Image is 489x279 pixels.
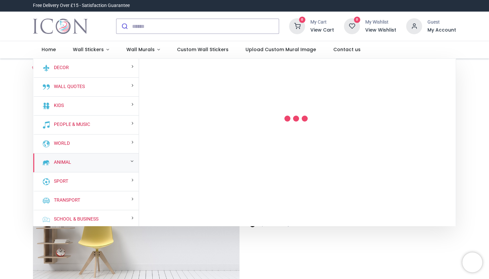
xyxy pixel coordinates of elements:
[42,159,50,167] img: Animal
[33,17,88,36] img: Icon Wall Stickers
[42,83,50,91] img: Wall Quotes
[51,178,68,185] a: Sport
[64,41,118,58] a: Wall Stickers
[354,17,360,23] sup: 0
[73,46,104,53] span: Wall Stickers
[42,178,50,186] img: Sport
[51,216,98,223] a: School & Business
[427,27,456,34] a: My Account
[51,121,90,128] a: People & Music
[42,121,50,129] img: People & Music
[333,46,361,53] span: Contact us
[365,27,396,34] a: View Wishlist
[51,140,70,147] a: World
[33,17,88,36] a: Logo of Icon Wall Stickers
[51,159,71,166] a: Animal
[118,41,169,58] a: Wall Murals
[51,197,80,204] a: Transport
[51,83,85,90] a: Wall Quotes
[344,23,360,29] a: 0
[33,2,130,9] div: Free Delivery Over £15 - Satisfaction Guarantee
[42,46,56,53] span: Home
[427,19,456,26] div: Guest
[42,102,50,110] img: Kids
[42,64,50,72] img: Decor
[299,17,305,23] sup: 0
[126,46,155,53] span: Wall Murals
[42,216,50,224] img: School & Business
[310,19,334,26] div: My Cart
[51,102,64,109] a: Kids
[116,19,132,34] button: Submit
[310,27,334,34] a: View Cart
[365,19,396,26] div: My Wishlist
[177,46,229,53] span: Custom Wall Stickers
[289,23,305,29] a: 0
[462,252,482,272] iframe: Brevo live chat
[42,140,50,148] img: World
[51,64,69,71] a: Decor
[316,2,456,9] iframe: Customer reviews powered by Trustpilot
[245,46,316,53] span: Upload Custom Mural Image
[42,197,50,205] img: Transport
